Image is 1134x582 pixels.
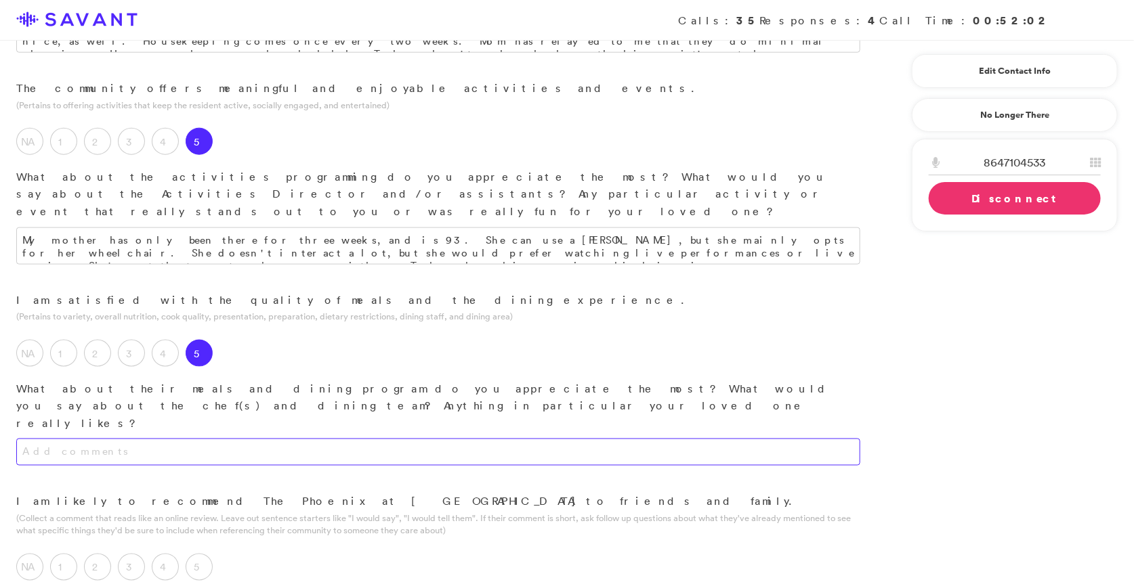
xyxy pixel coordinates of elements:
[16,99,860,112] p: (Pertains to offering activities that keep the resident active, socially engaged, and entertained)
[16,310,860,323] p: (Pertains to variety, overall nutrition, cook quality, presentation, preparation, dietary restric...
[16,340,43,367] label: NA
[16,128,43,155] label: NA
[973,13,1050,28] strong: 00:52:02
[912,98,1118,132] a: No Longer There
[152,128,179,155] label: 4
[16,380,860,432] p: What about their meals and dining program do you appreciate the most? What would you say about th...
[50,554,77,581] label: 1
[50,128,77,155] label: 1
[929,182,1101,215] a: Disconnect
[186,340,213,367] label: 5
[84,340,111,367] label: 2
[186,128,213,155] label: 5
[16,292,860,309] p: I am satisfied with the quality of meals and the dining experience.
[84,128,111,155] label: 2
[118,128,145,155] label: 3
[16,554,43,581] label: NA
[16,80,860,97] p: The community offers meaningful and enjoyable activities and events.
[84,554,111,581] label: 2
[50,340,77,367] label: 1
[118,340,145,367] label: 3
[16,169,860,221] p: What about the activities programming do you appreciate the most? What would you say about the Ac...
[152,554,179,581] label: 4
[118,554,145,581] label: 3
[152,340,179,367] label: 4
[16,512,860,537] p: (Collect a comment that reads like an online review. Leave out sentence starters like "I would sa...
[736,13,759,28] strong: 35
[929,60,1101,82] a: Edit Contact Info
[16,493,860,510] p: I am likely to recommend The Phoenix at [GEOGRAPHIC_DATA] to friends and family.
[868,13,879,28] strong: 4
[186,554,213,581] label: 5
